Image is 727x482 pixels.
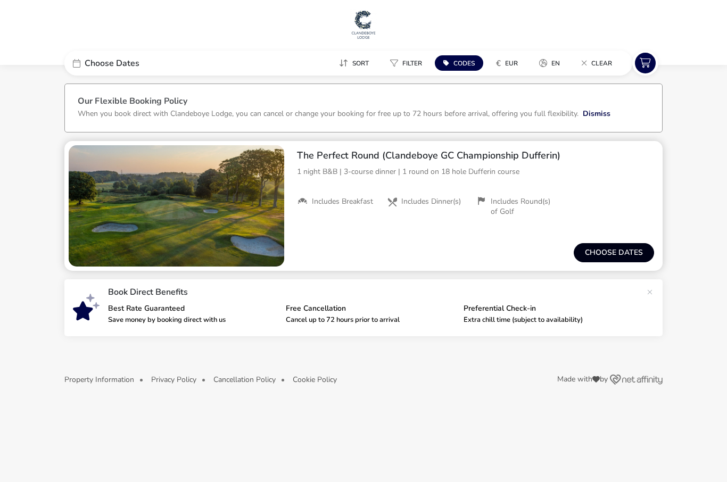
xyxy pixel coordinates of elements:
span: Clear [591,59,612,68]
naf-pibe-menu-bar-item: Filter [382,55,435,71]
button: Clear [573,55,621,71]
span: Codes [453,59,475,68]
naf-pibe-menu-bar-item: Sort [331,55,382,71]
button: Sort [331,55,377,71]
p: Cancel up to 72 hours prior to arrival [286,317,455,323]
p: When you book direct with Clandeboye Lodge, you can cancel or change your booking for free up to ... [78,109,579,119]
img: Main Website [350,9,377,40]
span: Filter [402,59,422,68]
h2: The Perfect Round (Clandeboye GC Championship Dufferin) [297,149,654,162]
button: en [531,55,568,71]
button: Choose dates [574,243,654,262]
h3: Our Flexible Booking Policy [78,97,649,108]
button: Cookie Policy [293,376,337,384]
button: €EUR [488,55,526,71]
button: Cancellation Policy [213,376,276,384]
i: € [496,58,501,69]
div: Choose Dates [64,51,224,76]
span: EUR [505,59,518,68]
span: Sort [352,59,369,68]
div: The Perfect Round (Clandeboye GC Championship Dufferin)1 night B&B | 3-course dinner | 1 round on... [288,141,663,225]
button: Dismiss [583,108,610,119]
button: Filter [382,55,431,71]
naf-pibe-menu-bar-item: €EUR [488,55,531,71]
p: Free Cancellation [286,305,455,312]
naf-pibe-menu-bar-item: Clear [573,55,625,71]
span: Includes Breakfast [312,197,373,206]
span: Includes Round(s) of Golf [491,197,557,216]
button: Codes [435,55,483,71]
p: Best Rate Guaranteed [108,305,277,312]
naf-pibe-menu-bar-item: en [531,55,573,71]
p: Save money by booking direct with us [108,317,277,323]
p: Book Direct Benefits [108,288,641,296]
button: Privacy Policy [151,376,196,384]
span: Includes Dinner(s) [401,197,461,206]
span: Choose Dates [85,59,139,68]
span: en [551,59,560,68]
p: 1 night B&B | 3-course dinner | 1 round on 18 hole Dufferin course [297,166,654,177]
p: Preferential Check-in [464,305,633,312]
swiper-slide: 1 / 1 [69,145,284,267]
span: Made with by [557,376,608,383]
naf-pibe-menu-bar-item: Codes [435,55,488,71]
button: Property Information [64,376,134,384]
p: Extra chill time (subject to availability) [464,317,633,323]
